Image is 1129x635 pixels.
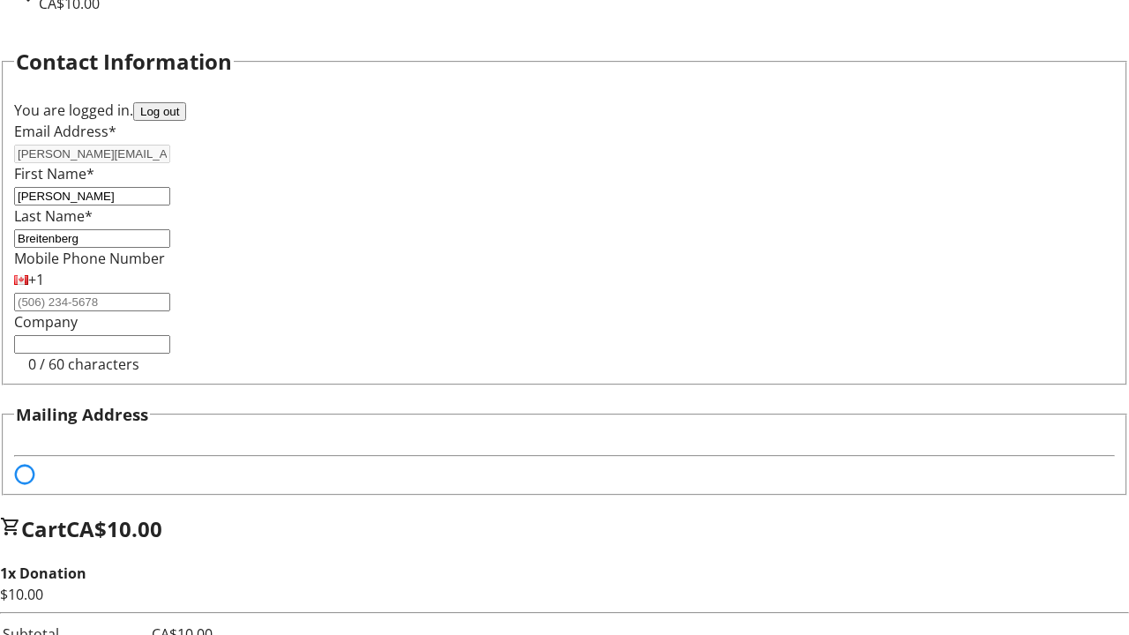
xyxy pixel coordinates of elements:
button: Log out [133,102,186,121]
input: (506) 234-5678 [14,293,170,311]
span: CA$10.00 [66,514,162,543]
div: You are logged in. [14,100,1115,121]
label: First Name* [14,164,94,183]
span: Cart [21,514,66,543]
h3: Mailing Address [16,402,148,427]
label: Last Name* [14,206,93,226]
label: Mobile Phone Number [14,249,165,268]
tr-character-limit: 0 / 60 characters [28,355,139,374]
label: Company [14,312,78,332]
label: Email Address* [14,122,116,141]
h2: Contact Information [16,46,232,78]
